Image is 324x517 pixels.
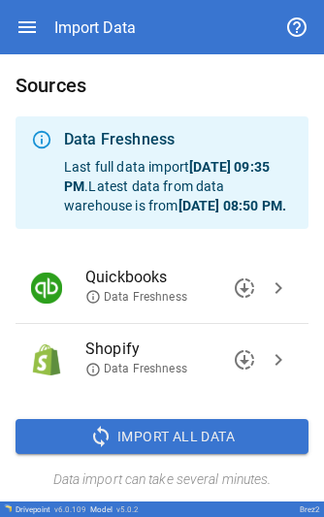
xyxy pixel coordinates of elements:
span: Quickbooks [85,266,262,289]
button: Import All Data [16,419,308,454]
h6: Sources [16,70,308,101]
div: Data Freshness [64,128,293,151]
span: v 5.0.2 [116,505,139,514]
span: chevron_right [267,276,290,300]
h6: Data import can take several minutes. [16,469,308,491]
div: Drivepoint [16,505,86,514]
b: [DATE] 09:35 PM [64,159,270,194]
div: Import Data [54,18,136,37]
span: sync [89,425,113,448]
span: downloading [233,348,256,372]
span: chevron_right [267,348,290,372]
b: [DATE] 08:50 PM . [178,198,286,213]
img: Shopify [31,344,62,375]
span: Import All Data [117,425,235,449]
span: Shopify [85,338,262,361]
div: Brez2 [300,505,320,514]
span: Data Freshness [85,289,187,306]
span: v 6.0.109 [54,505,86,514]
p: Last full data import . Latest data from data warehouse is from [64,157,293,215]
img: Drivepoint [4,504,12,512]
span: downloading [233,276,256,300]
div: Model [90,505,139,514]
img: Quickbooks [31,273,62,304]
span: Data Freshness [85,361,187,377]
